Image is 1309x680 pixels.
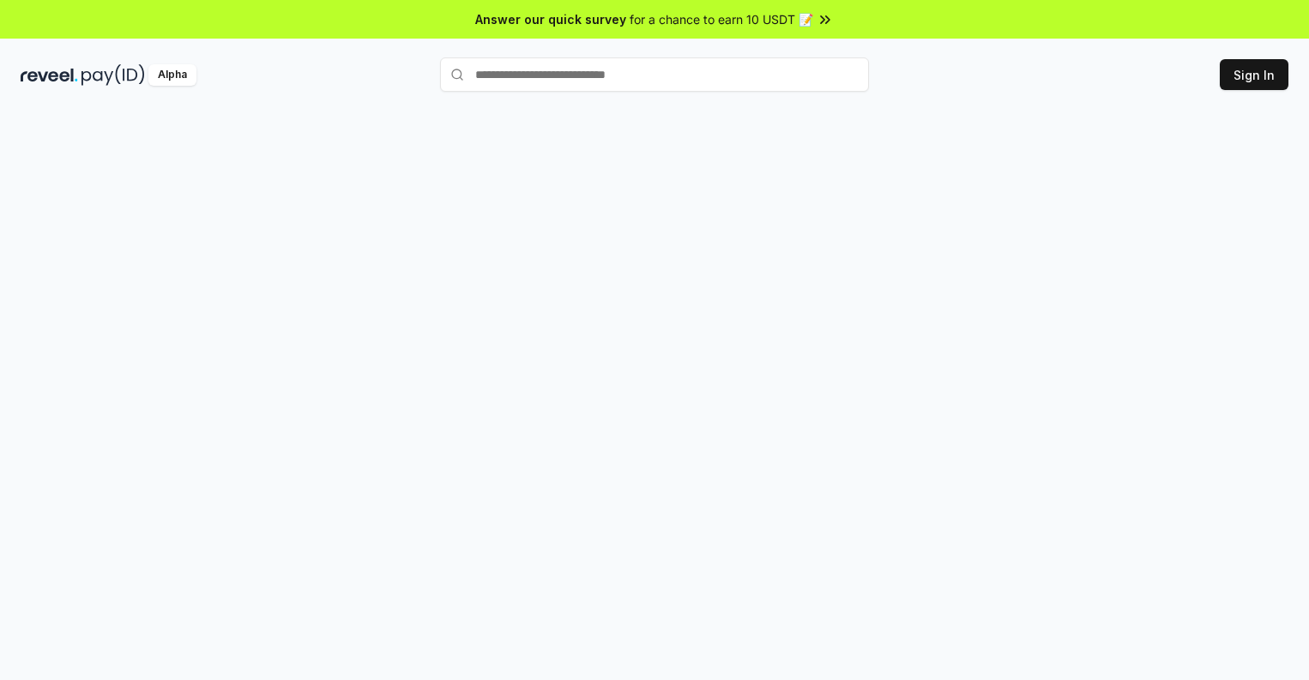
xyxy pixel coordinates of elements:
[81,64,145,86] img: pay_id
[475,10,626,28] span: Answer our quick survey
[630,10,813,28] span: for a chance to earn 10 USDT 📝
[21,64,78,86] img: reveel_dark
[148,64,196,86] div: Alpha
[1220,59,1288,90] button: Sign In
